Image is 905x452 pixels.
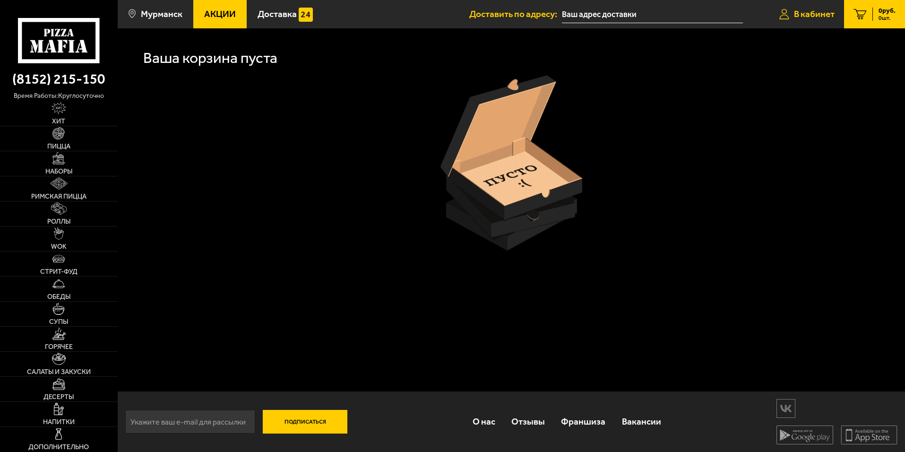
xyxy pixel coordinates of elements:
span: Дополнительно [28,444,89,451]
span: WOK [51,243,67,250]
input: Ваш адрес доставки [562,6,743,23]
span: 0 руб. [879,8,896,14]
span: Горячее [45,344,73,350]
h1: Ваша корзина пуста [143,51,277,66]
span: Салаты и закуски [27,369,91,375]
span: Хит [52,118,65,125]
button: Подписаться [263,410,348,434]
a: Отзывы [503,406,553,437]
span: 0 шт. [879,15,896,21]
img: 15daf4d41897b9f0e9f617042186c801.svg [299,8,313,22]
span: Стрит-фуд [40,269,78,275]
img: vk [777,400,795,417]
span: Акции [204,9,236,18]
input: Укажите ваш e-mail для рассылки [125,410,255,434]
span: Супы [49,319,68,325]
a: Франшиза [553,406,613,437]
span: Римская пицца [31,193,86,200]
span: В кабинет [794,9,835,18]
span: Десерты [43,394,74,400]
span: Доставка [258,9,297,18]
span: Пицца [47,143,70,150]
span: Напитки [43,419,75,426]
span: Мурманск [141,9,182,18]
span: Доставить по адресу: [469,9,562,18]
img: пустая коробка [440,75,582,251]
a: О нас [464,406,503,437]
span: Наборы [45,168,72,175]
span: Обеды [47,294,70,300]
span: Роллы [47,218,70,225]
a: Вакансии [614,406,669,437]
